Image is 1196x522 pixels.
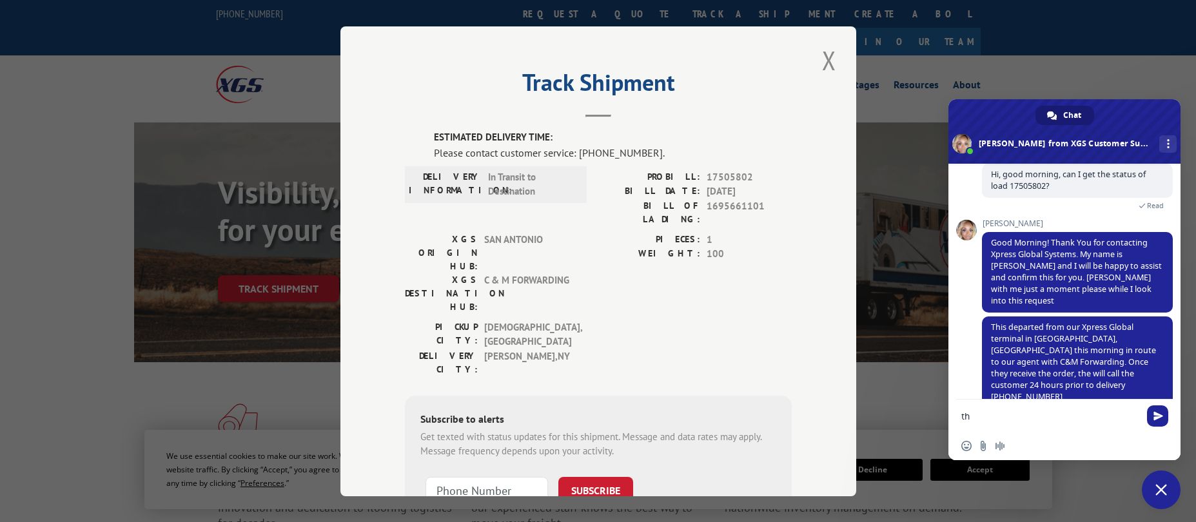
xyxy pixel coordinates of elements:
label: PIECES: [598,232,700,247]
span: In Transit to Destination [488,169,575,198]
span: [DATE] [707,184,792,199]
span: Audio message [995,441,1005,451]
span: Hi, good morning, can I get the status of load 17505802? [991,169,1146,191]
label: BILL DATE: [598,184,700,199]
label: PICKUP CITY: [405,320,478,349]
span: Chat [1063,106,1081,125]
label: DELIVERY INFORMATION: [409,169,482,198]
label: BILL OF LADING: [598,198,700,226]
span: Read [1147,201,1164,210]
span: 100 [707,247,792,262]
label: WEIGHT: [598,247,700,262]
h2: Track Shipment [405,73,792,98]
span: Good Morning! Thank You for contacting Xpress Global Systems. My name is [PERSON_NAME] and I will... [991,237,1162,306]
label: DELIVERY CITY: [405,349,478,376]
input: Phone Number [426,476,548,503]
div: Get texted with status updates for this shipment. Message and data rates may apply. Message frequ... [420,429,776,458]
span: 17505802 [707,169,792,184]
span: SAN ANTONIO [484,232,571,273]
span: [DEMOGRAPHIC_DATA] , [GEOGRAPHIC_DATA] [484,320,571,349]
span: 1695661101 [707,198,792,226]
textarea: Compose your message... [961,400,1142,432]
span: [PERSON_NAME] , NY [484,349,571,376]
a: Chat [1035,106,1094,125]
span: Send a file [978,441,988,451]
label: PROBILL: [598,169,700,184]
label: ESTIMATED DELIVERY TIME: [434,130,792,145]
label: XGS DESTINATION HUB: [405,273,478,313]
span: Send [1147,405,1168,427]
div: Subscribe to alerts [420,411,776,429]
button: SUBSCRIBE [558,476,633,503]
label: XGS ORIGIN HUB: [405,232,478,273]
span: Insert an emoji [961,441,972,451]
span: [PERSON_NAME] [982,219,1173,228]
span: C & M FORWARDING [484,273,571,313]
button: Close modal [818,43,840,78]
span: This departed from our Xpress Global terminal in [GEOGRAPHIC_DATA], [GEOGRAPHIC_DATA] this mornin... [991,322,1156,402]
a: Close chat [1142,470,1181,509]
span: 1 [707,232,792,247]
div: Please contact customer service: [PHONE_NUMBER]. [434,144,792,160]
